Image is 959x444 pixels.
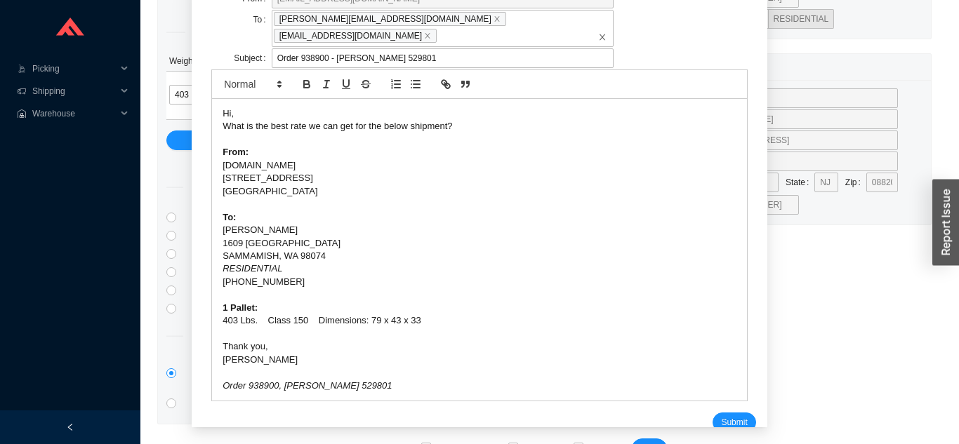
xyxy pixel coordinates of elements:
div: Hi, [223,107,736,120]
div: [PERSON_NAME] [223,354,736,366]
span: Pallets [185,24,234,40]
label: Zip [845,173,866,192]
div: SAMMAMISH, WA 98074 [223,250,736,262]
div: What is the best rate we can get for the below shipment? [223,120,736,133]
label: To [253,10,272,29]
span: [EMAIL_ADDRESS][DOMAIN_NAME] [274,29,437,43]
div: [STREET_ADDRESS] [223,172,736,184]
span: close [424,32,431,39]
div: [GEOGRAPHIC_DATA] [223,185,736,198]
span: Warehouse [32,102,117,125]
span: RESIDENTIAL [774,14,829,24]
div: Thank you, [223,340,736,353]
th: Weight [166,51,251,72]
span: left [66,423,74,431]
span: close [598,33,607,41]
span: close [494,15,501,22]
div: Return Address [626,54,922,80]
span: Other Services [183,328,268,344]
div: [PHONE_NUMBER] [223,276,736,288]
em: RESIDENTIAL [223,263,282,274]
strong: 1 Pallet: [223,302,258,313]
button: Add Pallet [166,130,594,150]
input: [PERSON_NAME][EMAIL_ADDRESS][DOMAIN_NAME]close[EMAIL_ADDRESS][DOMAIN_NAME]closeclose [439,28,449,43]
div: 1609 [GEOGRAPHIC_DATA] [223,237,736,250]
em: Order 938900, [PERSON_NAME] 529801 [223,380,392,391]
label: State [786,173,814,192]
button: Submit [713,412,755,432]
span: Picking [32,58,117,80]
span: Direct Services [183,179,269,195]
span: Shipping [32,80,117,102]
span: [PERSON_NAME][EMAIL_ADDRESS][DOMAIN_NAME] [274,12,506,26]
span: Submit [721,415,747,429]
strong: From: [223,147,249,157]
div: 403 Lbs. Class 150 Dimensions: 79 x 43 x 33 [223,314,736,327]
strong: To: [223,212,236,222]
div: [DOMAIN_NAME] [223,159,736,172]
div: [PERSON_NAME] [223,224,736,236]
label: Subject [234,48,271,68]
